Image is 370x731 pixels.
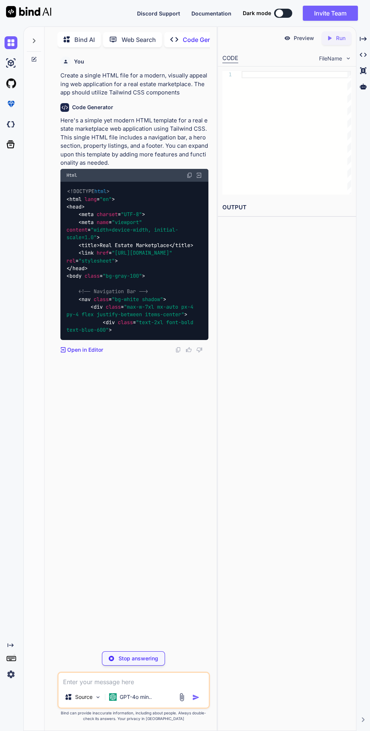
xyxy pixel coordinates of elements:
span: charset [97,211,118,218]
span: "viewport" [112,219,142,226]
span: "width=device-width, initial-scale=1.0" [66,226,178,241]
img: settings [5,668,17,681]
h6: Code Generator [72,104,113,111]
span: name [97,219,109,226]
p: Bind can provide inaccurate information, including about people. Always double-check its answers.... [57,710,210,722]
img: Pick Models [95,694,101,700]
span: Html [66,172,77,178]
span: class [106,303,121,310]
span: "text-2xl font-bold text-blue-600" [66,319,196,333]
span: title [82,242,97,249]
span: body [69,273,82,280]
span: Discord Support [137,10,180,17]
img: GPT-4o mini [109,693,117,701]
span: </ > [66,265,88,272]
p: Open in Editor [67,346,103,354]
span: head [72,265,85,272]
span: < = > [66,273,145,280]
img: Open in Browser [196,172,202,179]
span: "en" [100,196,112,202]
span: FileName [319,55,342,62]
span: < > [79,242,100,249]
span: nav [82,296,91,303]
span: href [97,250,109,257]
span: < = > [66,319,196,333]
img: Bind AI [6,6,51,17]
span: meta [82,211,94,218]
span: <!-- Navigation Bar --> [79,288,148,295]
span: "max-w-7xl mx-auto px-4 py-4 flex justify-between items-center" [66,303,196,318]
p: Code Generator [183,35,228,44]
button: Invite Team [303,6,358,21]
span: < > [66,203,85,210]
span: title [175,242,190,249]
img: chevron down [345,55,351,62]
span: class [85,273,100,280]
span: < = = > [66,219,178,241]
p: Create a single HTML file for a modern, visually appealing web application for a real estate mark... [60,71,208,97]
span: class [118,319,133,326]
img: githubLight [5,77,17,90]
span: < = = > [66,250,175,264]
img: dislike [196,347,202,353]
div: 1 [222,71,232,78]
span: <!DOCTYPE > [67,188,109,195]
span: html [69,196,82,202]
span: class [94,296,109,303]
div: CODE [222,54,238,63]
span: "UTF-8" [121,211,142,218]
span: div [94,303,103,310]
p: Run [336,34,345,42]
span: "bg-white shadow" [112,296,163,303]
p: Stop answering [119,655,158,662]
span: < = > [66,196,115,202]
p: Web Search [122,35,156,44]
img: icon [192,694,200,701]
button: Discord Support [137,9,180,17]
img: chat [5,36,17,49]
h2: OUTPUT [218,199,356,216]
img: attachment [177,693,186,702]
span: < = > [79,296,166,303]
code: Real Estate Marketplace [66,187,196,334]
p: GPT-4o min.. [120,693,152,701]
span: Documentation [191,10,231,17]
img: like [186,347,192,353]
span: lang [85,196,97,202]
span: < = > [79,211,145,218]
img: preview [284,35,291,42]
img: copy [187,172,193,178]
span: </ > [169,242,193,249]
button: Documentation [191,9,231,17]
span: meta [82,219,94,226]
span: < = > [66,303,196,318]
img: darkCloudIdeIcon [5,118,17,131]
span: Dark mode [243,9,271,17]
span: "stylesheet" [79,257,115,264]
span: html [94,188,106,195]
span: rel [66,257,76,264]
span: head [69,203,82,210]
span: "bg-gray-100" [103,273,142,280]
p: Source [75,693,92,701]
span: link [82,250,94,257]
p: Preview [294,34,314,42]
p: Bind AI [74,35,95,44]
img: copy [175,347,181,353]
img: premium [5,97,17,110]
img: ai-studio [5,57,17,70]
p: Here's a simple yet modern HTML template for a real estate marketplace web application using Tail... [60,116,208,167]
span: content [66,226,88,233]
span: div [106,319,115,326]
span: "[URL][DOMAIN_NAME]" [112,250,172,257]
h6: You [74,58,84,65]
